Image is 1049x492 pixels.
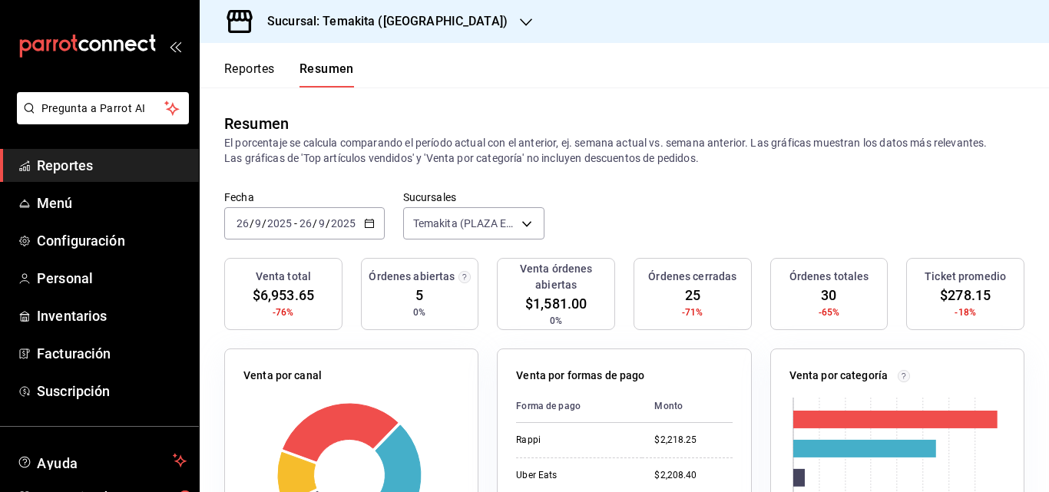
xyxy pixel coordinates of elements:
[415,285,423,305] span: 5
[648,269,736,285] h3: Órdenes cerradas
[224,112,289,135] div: Resumen
[169,40,181,52] button: open_drawer_menu
[250,217,254,229] span: /
[37,268,187,289] span: Personal
[369,269,455,285] h3: Órdenes abiertas
[41,101,165,117] span: Pregunta a Parrot AI
[819,305,840,319] span: -65%
[262,217,266,229] span: /
[37,451,167,470] span: Ayuda
[326,217,330,229] span: /
[504,261,608,293] h3: Venta órdenes abiertas
[224,135,1024,166] p: El porcentaje se calcula comparando el período actual con el anterior, ej. semana actual vs. sema...
[685,285,700,305] span: 25
[299,217,313,229] input: --
[273,305,294,319] span: -76%
[413,305,425,319] span: 0%
[224,192,385,203] label: Fecha
[37,381,187,401] span: Suscripción
[11,111,189,127] a: Pregunta a Parrot AI
[516,390,642,423] th: Forma de pago
[299,61,354,88] button: Resumen
[236,217,250,229] input: --
[940,285,991,305] span: $278.15
[17,92,189,124] button: Pregunta a Parrot AI
[266,217,293,229] input: ----
[318,217,326,229] input: --
[253,285,314,305] span: $6,953.65
[224,61,354,88] div: navigation tabs
[330,217,356,229] input: ----
[682,305,703,319] span: -71%
[516,469,630,482] div: Uber Eats
[37,193,187,213] span: Menú
[313,217,317,229] span: /
[255,12,508,31] h3: Sucursal: Temakita ([GEOGRAPHIC_DATA])
[654,469,732,482] div: $2,208.40
[821,285,836,305] span: 30
[925,269,1006,285] h3: Ticket promedio
[550,314,562,328] span: 0%
[642,390,732,423] th: Monto
[955,305,976,319] span: -18%
[37,230,187,251] span: Configuración
[654,434,732,447] div: $2,218.25
[254,217,262,229] input: --
[294,217,297,229] span: -
[224,61,275,88] button: Reportes
[37,305,187,326] span: Inventarios
[516,368,644,384] p: Venta por formas de pago
[789,368,889,384] p: Venta por categoría
[37,155,187,176] span: Reportes
[525,293,587,314] span: $1,581.00
[516,434,630,447] div: Rappi
[256,269,311,285] h3: Venta total
[37,343,187,364] span: Facturación
[243,368,322,384] p: Venta por canal
[413,216,516,231] span: Temakita (PLAZA ELION)
[403,192,544,203] label: Sucursales
[789,269,869,285] h3: Órdenes totales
